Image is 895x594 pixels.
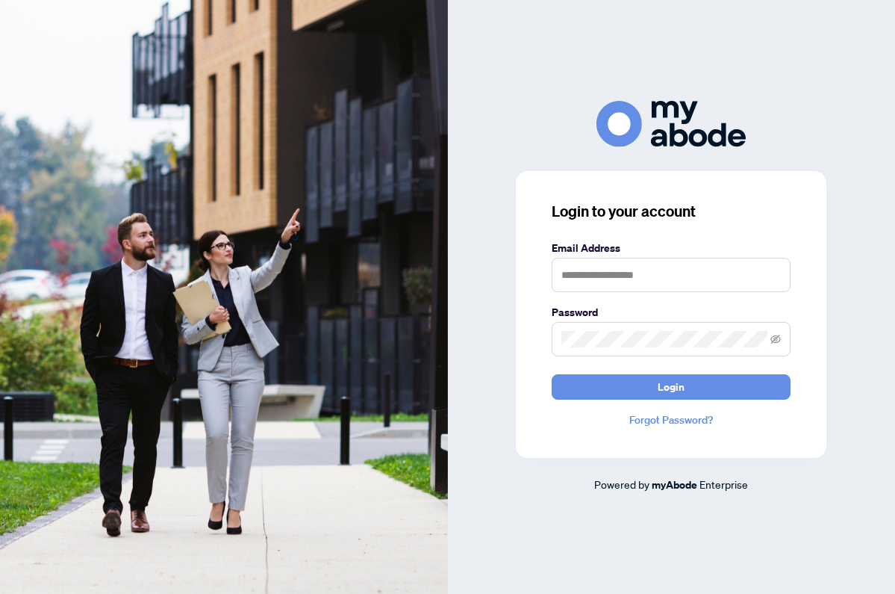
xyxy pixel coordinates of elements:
span: Login [658,375,684,399]
span: eye-invisible [770,334,781,344]
img: ma-logo [596,101,746,146]
span: Enterprise [699,477,748,491]
span: Powered by [594,477,649,491]
a: myAbode [652,477,697,493]
label: Password [552,304,790,321]
button: Login [552,374,790,400]
a: Forgot Password? [552,412,790,428]
label: Email Address [552,240,790,256]
h3: Login to your account [552,201,790,222]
